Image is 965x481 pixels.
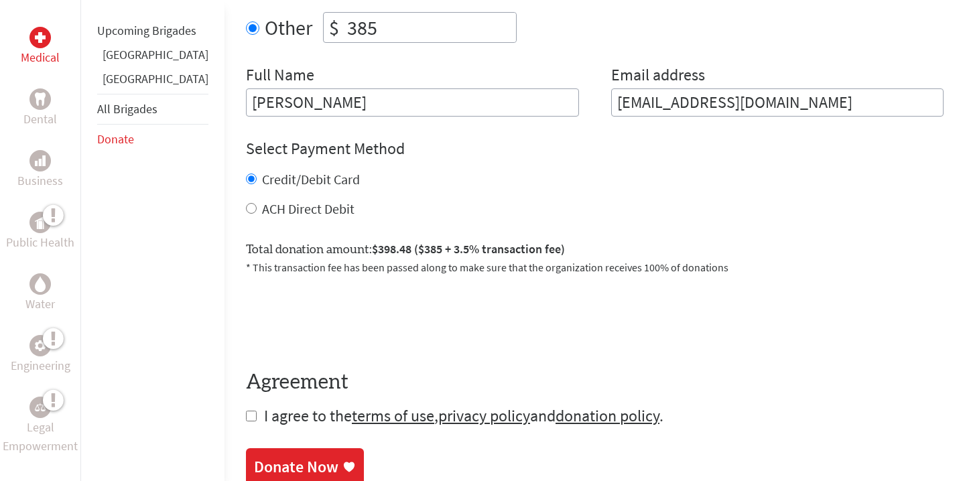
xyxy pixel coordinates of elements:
img: Engineering [35,340,46,351]
a: EngineeringEngineering [11,335,70,375]
div: Engineering [29,335,51,356]
div: Donate Now [254,456,338,478]
a: DentalDental [23,88,57,129]
a: WaterWater [25,273,55,314]
span: $398.48 ($385 + 3.5% transaction fee) [372,241,565,257]
label: Email address [611,64,705,88]
img: Water [35,276,46,291]
div: $ [324,13,344,42]
a: privacy policy [438,405,530,426]
img: Public Health [35,216,46,229]
p: Business [17,171,63,190]
a: [GEOGRAPHIC_DATA] [103,71,208,86]
a: Donate [97,131,134,147]
li: Ghana [97,46,208,70]
input: Enter Full Name [246,88,579,117]
div: Public Health [29,212,51,233]
a: MedicalMedical [21,27,60,67]
li: Donate [97,125,208,154]
img: Dental [35,92,46,105]
a: [GEOGRAPHIC_DATA] [103,47,208,62]
p: Water [25,295,55,314]
p: Medical [21,48,60,67]
img: Business [35,155,46,166]
div: Business [29,150,51,171]
a: BusinessBusiness [17,150,63,190]
h4: Select Payment Method [246,138,944,159]
div: Water [29,273,51,295]
p: * This transaction fee has been passed along to make sure that the organization receives 100% of ... [246,259,944,275]
li: All Brigades [97,94,208,125]
div: Legal Empowerment [29,397,51,418]
div: Medical [29,27,51,48]
a: terms of use [352,405,434,426]
span: I agree to the , and . [264,405,663,426]
input: Enter Amount [344,13,516,42]
li: Guatemala [97,70,208,94]
img: Medical [35,32,46,43]
p: Dental [23,110,57,129]
p: Engineering [11,356,70,375]
label: Full Name [246,64,314,88]
a: Upcoming Brigades [97,23,196,38]
p: Public Health [6,233,74,252]
a: donation policy [556,405,659,426]
div: Dental [29,88,51,110]
a: Legal EmpowermentLegal Empowerment [3,397,78,456]
li: Upcoming Brigades [97,16,208,46]
h4: Agreement [246,370,944,395]
input: Your Email [611,88,944,117]
iframe: To enrich screen reader interactions, please activate Accessibility in Grammarly extension settings [246,291,450,344]
label: Credit/Debit Card [262,171,360,188]
p: Legal Empowerment [3,418,78,456]
a: All Brigades [97,101,157,117]
label: Other [265,12,312,43]
img: Legal Empowerment [35,403,46,411]
label: Total donation amount: [246,240,565,259]
a: Public HealthPublic Health [6,212,74,252]
label: ACH Direct Debit [262,200,355,217]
